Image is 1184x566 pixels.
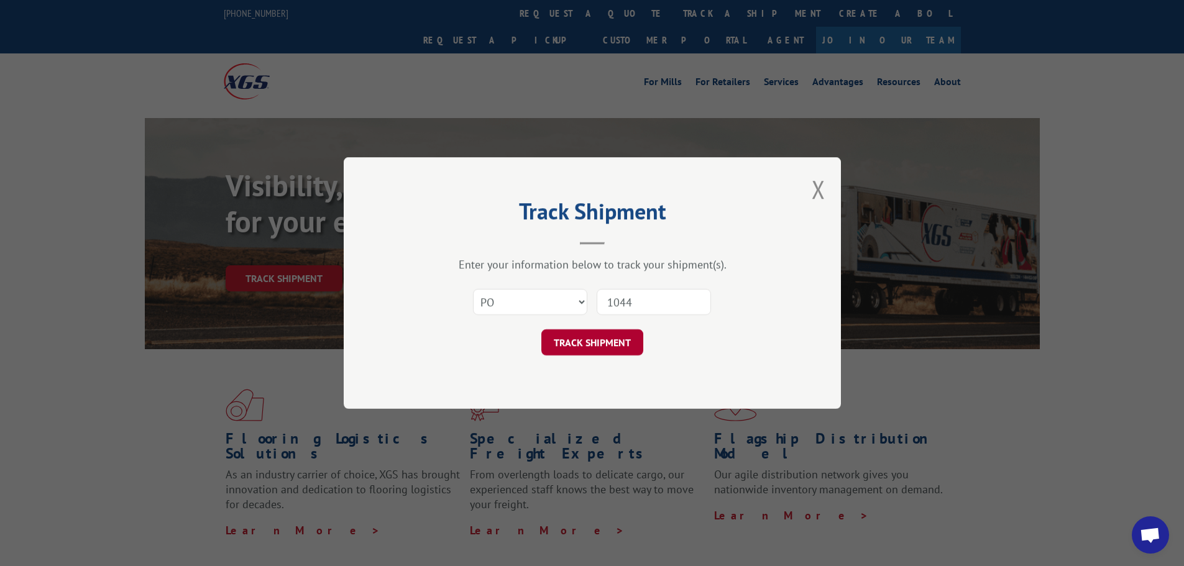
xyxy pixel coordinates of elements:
div: Enter your information below to track your shipment(s). [406,257,779,272]
h2: Track Shipment [406,203,779,226]
button: TRACK SHIPMENT [541,329,643,355]
div: Open chat [1132,516,1169,554]
button: Close modal [812,173,825,206]
input: Number(s) [597,289,711,315]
